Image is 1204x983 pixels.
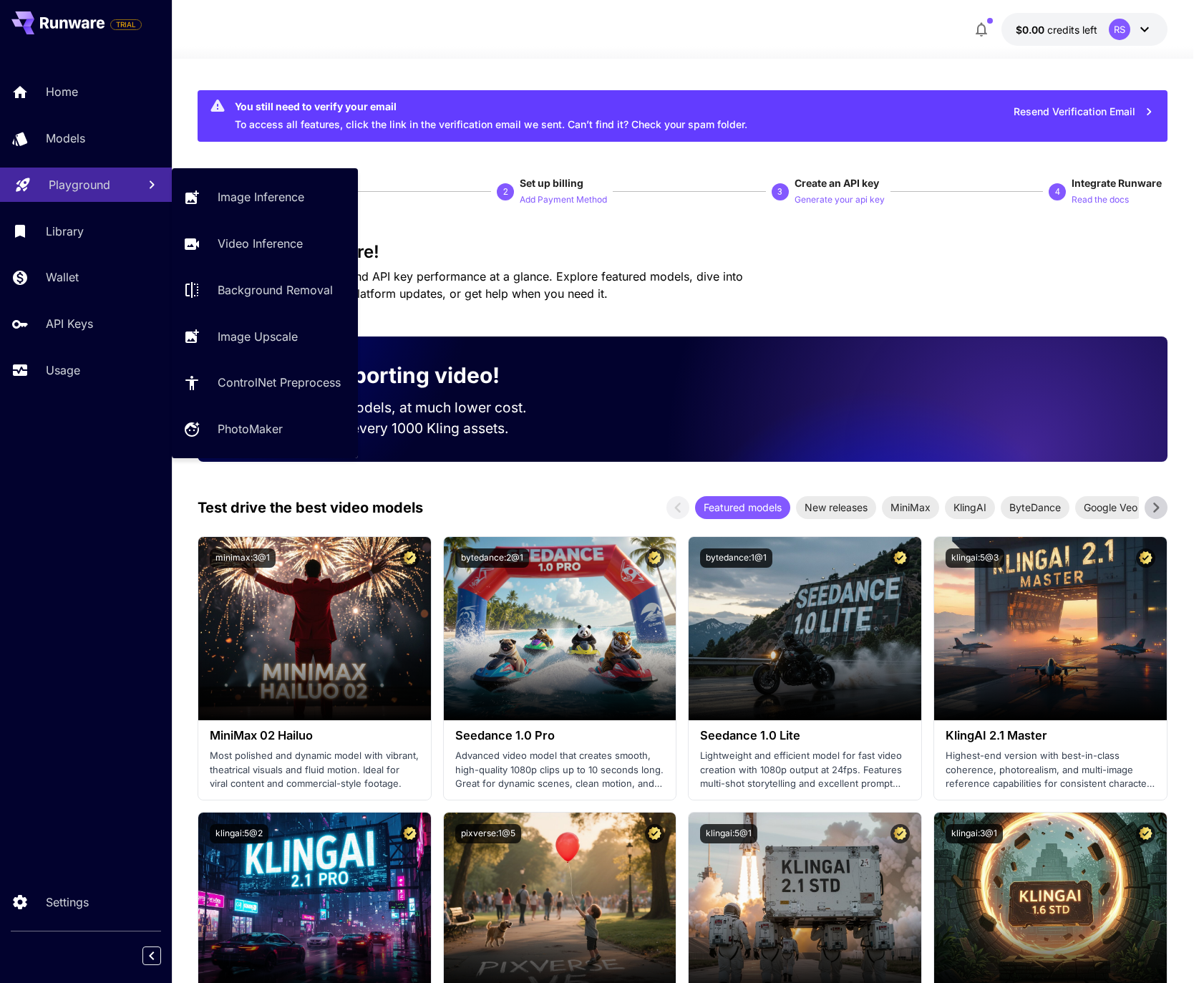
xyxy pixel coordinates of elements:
[945,500,995,515] span: KlingAI
[210,729,419,742] h3: MiniMax 02 Hailuo
[455,824,521,843] button: pixverse:1@5
[520,177,583,189] span: Set up billing
[172,180,358,215] a: Image Inference
[172,412,358,447] a: PhotoMaker
[218,235,303,252] p: Video Inference
[946,749,1155,791] p: Highest-end version with best-in-class coherence, photorealism, and multi-image reference capabil...
[700,824,757,843] button: klingai:5@1
[235,95,747,137] div: To access all features, click the link in the verification email we sent. Can’t find it? Check yo...
[890,824,910,843] button: Certified Model – Vetted for best performance and includes a commercial license.
[400,824,419,843] button: Certified Model – Vetted for best performance and includes a commercial license.
[795,193,885,207] p: Generate your api key
[110,16,142,33] span: Add your payment card to enable full platform functionality.
[946,824,1003,843] button: klingai:3@1
[46,83,78,100] p: Home
[46,315,93,332] p: API Keys
[946,729,1155,742] h3: KlingAI 2.1 Master
[444,537,676,720] img: alt
[172,319,358,354] a: Image Upscale
[700,749,910,791] p: Lightweight and efficient model for fast video creation with 1080p output at 24fps. Features mult...
[1006,97,1162,127] button: Resend Verification Email
[695,500,790,515] span: Featured models
[1072,177,1162,189] span: Integrate Runware
[1055,185,1060,198] p: 4
[455,548,529,568] button: bytedance:2@1
[1016,22,1097,37] div: $0.00
[1001,500,1069,515] span: ByteDance
[1075,500,1146,515] span: Google Veo
[142,946,161,965] button: Collapse sidebar
[700,548,772,568] button: bytedance:1@1
[172,226,358,261] a: Video Inference
[400,548,419,568] button: Certified Model – Vetted for best performance and includes a commercial license.
[882,500,939,515] span: MiniMax
[1047,24,1097,36] span: credits left
[503,185,508,198] p: 2
[777,185,782,198] p: 3
[46,223,84,240] p: Library
[46,362,80,379] p: Usage
[198,537,431,720] img: alt
[1136,824,1155,843] button: Certified Model – Vetted for best performance and includes a commercial license.
[46,130,85,147] p: Models
[934,537,1167,720] img: alt
[455,729,665,742] h3: Seedance 1.0 Pro
[235,99,747,114] div: You still need to verify your email
[111,19,141,30] span: TRIAL
[1072,193,1129,207] p: Read the docs
[49,176,110,193] p: Playground
[1136,548,1155,568] button: Certified Model – Vetted for best performance and includes a commercial license.
[645,824,664,843] button: Certified Model – Vetted for best performance and includes a commercial license.
[198,242,1168,262] h3: Welcome to Runware!
[46,268,79,286] p: Wallet
[795,177,879,189] span: Create an API key
[946,548,1004,568] button: klingai:5@3
[172,365,358,400] a: ControlNet Preprocess
[198,497,423,518] p: Test drive the best video models
[218,188,304,205] p: Image Inference
[218,328,298,345] p: Image Upscale
[1109,19,1130,40] div: RS
[700,729,910,742] h3: Seedance 1.0 Lite
[689,537,921,720] img: alt
[455,749,665,791] p: Advanced video model that creates smooth, high-quality 1080p clips up to 10 seconds long. Great f...
[172,273,358,308] a: Background Removal
[218,281,333,299] p: Background Removal
[220,397,554,418] p: Run the best video models, at much lower cost.
[890,548,910,568] button: Certified Model – Vetted for best performance and includes a commercial license.
[210,749,419,791] p: Most polished and dynamic model with vibrant, theatrical visuals and fluid motion. Ideal for vira...
[645,548,664,568] button: Certified Model – Vetted for best performance and includes a commercial license.
[1016,24,1047,36] span: $0.00
[198,269,743,301] span: Check out your usage stats and API key performance at a glance. Explore featured models, dive int...
[210,548,276,568] button: minimax:3@1
[261,359,500,392] p: Now supporting video!
[218,420,283,437] p: PhotoMaker
[210,824,268,843] button: klingai:5@2
[46,894,89,911] p: Settings
[153,943,172,969] div: Collapse sidebar
[218,374,341,391] p: ControlNet Preprocess
[520,193,607,207] p: Add Payment Method
[1001,13,1167,46] button: $0.00
[220,418,554,439] p: Save up to $500 for every 1000 Kling assets.
[796,500,876,515] span: New releases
